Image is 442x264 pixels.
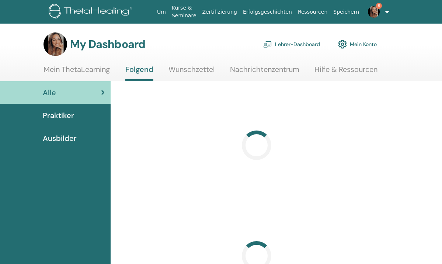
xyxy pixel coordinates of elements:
[338,38,347,51] img: cog.svg
[168,65,215,79] a: Wunschzettel
[70,38,145,51] h3: My Dashboard
[169,1,199,22] a: Kurse & Seminare
[230,65,299,79] a: Nachrichtenzentrum
[43,110,74,121] span: Praktiker
[338,36,377,52] a: Mein Konto
[199,5,240,19] a: Zertifizierung
[314,65,377,79] a: Hilfe & Ressourcen
[330,5,362,19] a: Speichern
[376,3,382,9] span: 5
[43,65,110,79] a: Mein ThetaLearning
[263,41,272,48] img: chalkboard-teacher.svg
[43,87,56,98] span: Alle
[49,4,135,20] img: logo.png
[125,65,153,81] a: Folgend
[368,6,380,18] img: default.jpg
[154,5,169,19] a: Um
[240,5,295,19] a: Erfolgsgeschichten
[295,5,330,19] a: Ressourcen
[263,36,320,52] a: Lehrer-Dashboard
[43,133,77,144] span: Ausbilder
[43,32,67,56] img: default.jpg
